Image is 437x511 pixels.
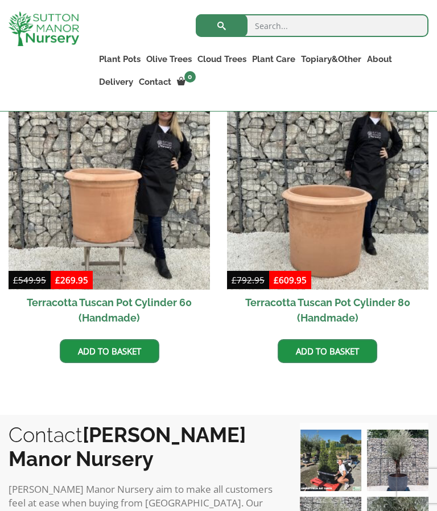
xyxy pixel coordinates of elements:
a: Cloud Trees [195,51,249,67]
bdi: 549.95 [13,274,46,286]
span: 0 [184,71,196,83]
input: Search... [196,14,428,37]
h2: Contact [9,423,277,471]
a: Plant Care [249,51,298,67]
bdi: 609.95 [274,274,307,286]
h2: Terracotta Tuscan Pot Cylinder 60 (Handmade) [9,290,210,331]
a: About [364,51,395,67]
a: Add to basket: “Terracotta Tuscan Pot Cylinder 80 (Handmade)” [278,339,377,363]
img: Our elegant & picturesque Angustifolia Cones are an exquisite addition to your Bay Tree collectio... [300,430,361,491]
img: Terracotta Tuscan Pot Cylinder 80 (Handmade) [227,88,428,290]
a: Plant Pots [96,51,143,67]
h2: Terracotta Tuscan Pot Cylinder 80 (Handmade) [227,290,428,331]
img: A beautiful multi-stem Spanish Olive tree potted in our luxurious fibre clay pots 😍😍 [367,430,428,491]
a: Add to basket: “Terracotta Tuscan Pot Cylinder 60 (Handmade)” [60,339,159,363]
a: Topiary&Other [298,51,364,67]
bdi: 792.95 [232,274,265,286]
a: Sale! Terracotta Tuscan Pot Cylinder 60 (Handmade) [9,88,210,331]
a: 0 [174,74,199,90]
span: £ [274,274,279,286]
span: £ [13,274,18,286]
span: £ [232,274,237,286]
img: Terracotta Tuscan Pot Cylinder 60 (Handmade) [9,88,210,290]
a: Olive Trees [143,51,195,67]
a: Delivery [96,74,136,90]
img: logo [9,11,79,46]
bdi: 269.95 [55,274,88,286]
a: Sale! Terracotta Tuscan Pot Cylinder 80 (Handmade) [227,88,428,331]
a: Contact [136,74,174,90]
span: £ [55,274,60,286]
b: [PERSON_NAME] Manor Nursery [9,423,246,471]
